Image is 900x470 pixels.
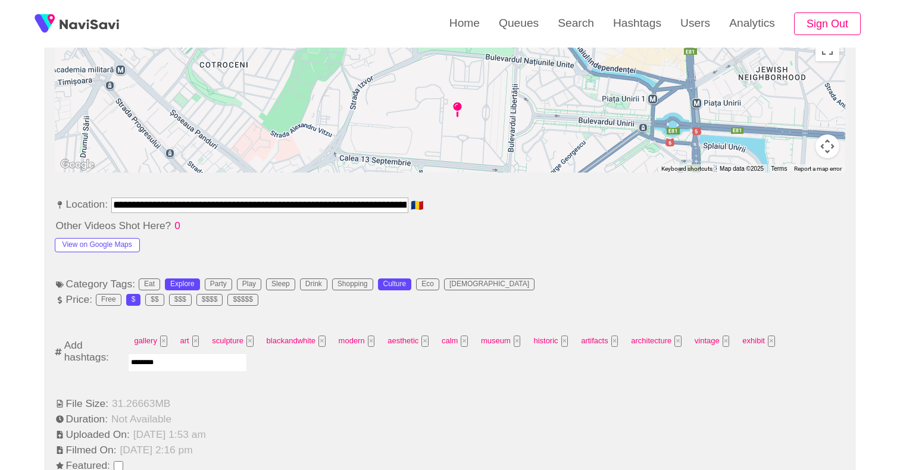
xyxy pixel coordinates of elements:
[674,336,682,347] button: Tag at index 10 with value 2391 focussed. Press backspace to remove
[151,296,158,304] div: $$
[661,165,712,173] button: Keyboard shortcuts
[101,296,116,304] div: Free
[368,336,375,347] button: Tag at index 4 with value 2390 focussed. Press backspace to remove
[132,429,207,441] span: [DATE] 1:53 am
[514,336,521,347] button: Tag at index 7 with value 128 focussed. Press backspace to remove
[132,296,136,304] div: $
[723,336,730,347] button: Tag at index 11 with value 4718 focussed. Press backspace to remove
[55,294,93,306] span: Price:
[173,220,182,232] span: 0
[577,332,621,350] span: artifacts
[421,280,434,289] div: Eco
[815,134,839,158] button: Map camera controls
[55,413,109,425] span: Duration:
[691,332,733,350] span: vintage
[55,237,140,249] a: View on Google Maps
[144,280,155,289] div: Eat
[530,332,571,350] span: historic
[63,340,127,364] span: Add hashtags:
[318,336,326,347] button: Tag at index 3 with value 4723 focussed. Press backspace to remove
[160,336,167,347] button: Tag at index 0 with value 10645 focussed. Press backspace to remove
[55,444,118,456] span: Filmed On:
[170,280,195,289] div: Explore
[174,296,186,304] div: $$$
[55,429,131,441] span: Uploaded On:
[30,9,60,39] img: fireSpot
[118,444,193,456] span: [DATE] 2:16 pm
[337,280,368,289] div: Shopping
[242,280,256,289] div: Play
[768,336,775,347] button: Tag at index 12 with value 3388 focussed. Press backspace to remove
[60,18,119,30] img: fireSpot
[461,336,468,347] button: Tag at index 6 with value 2300 focussed. Press backspace to remove
[55,199,109,211] span: Location:
[421,336,429,347] button: Tag at index 5 with value 2692 focussed. Press backspace to remove
[55,398,110,410] span: File Size:
[335,332,379,350] span: modern
[202,296,218,304] div: $$$$
[438,332,471,350] span: calm
[110,413,173,425] span: Not Available
[58,157,97,173] img: Google
[192,336,199,347] button: Tag at index 1 with value 2639 focussed. Press backspace to remove
[449,280,529,289] div: [DEMOGRAPHIC_DATA]
[177,332,203,350] span: art
[815,37,839,61] button: Toggle fullscreen view
[55,220,173,232] span: Other Videos Shot Here?
[720,165,764,172] span: Map data ©2025
[771,165,787,172] a: Terms (opens in new tab)
[561,336,568,347] button: Tag at index 8 with value 2444 focussed. Press backspace to remove
[271,280,290,289] div: Sleep
[246,336,254,347] button: Tag at index 2 with value 39 focussed. Press backspace to remove
[383,280,407,289] div: Culture
[233,296,252,304] div: $$$$$
[794,12,861,36] button: Sign Out
[477,332,524,350] span: museum
[210,280,227,289] div: Party
[55,278,136,290] span: Category Tags:
[208,332,257,350] span: sculpture
[739,332,778,350] span: exhibit
[410,200,425,211] span: 🇷🇴
[131,332,171,350] span: gallery
[611,336,618,347] button: Tag at index 9 with value 55937 focussed. Press backspace to remove
[794,165,842,172] a: Report a map error
[263,332,329,350] span: blackandwhite
[384,332,432,350] span: aesthetic
[58,157,97,173] a: Open this area in Google Maps (opens a new window)
[128,353,247,372] input: Enter tag here and press return
[55,238,140,252] button: View on Google Maps
[305,280,322,289] div: Drink
[111,398,171,410] span: 31.26663 MB
[627,332,685,350] span: architecture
